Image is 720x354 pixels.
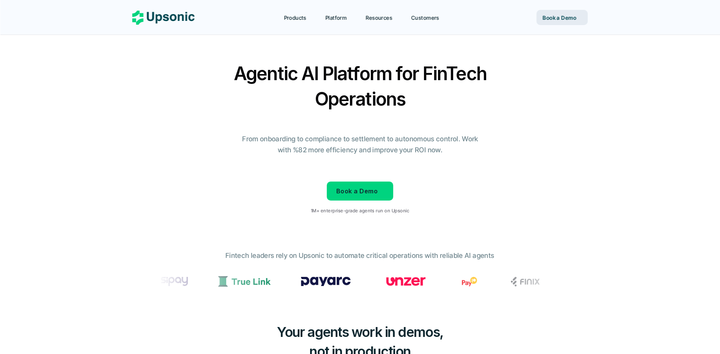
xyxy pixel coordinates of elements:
p: Book a Demo [543,14,577,22]
p: Resources [366,14,392,22]
p: Products [284,14,306,22]
p: From onboarding to compliance to settlement to autonomous control. Work with %82 more efficiency ... [237,134,484,156]
a: Book a Demo [327,182,393,201]
p: Fintech leaders rely on Upsonic to automate critical operations with reliable AI agents [225,250,494,261]
a: Book a Demo [537,10,588,25]
p: Customers [411,14,440,22]
p: 1M+ enterprise-grade agents run on Upsonic [311,208,409,213]
p: Book a Demo [336,186,378,197]
a: Products [279,11,319,24]
h2: Agentic AI Platform for FinTech Operations [227,61,493,112]
span: Your agents work in demos, [277,324,443,340]
p: Platform [325,14,347,22]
